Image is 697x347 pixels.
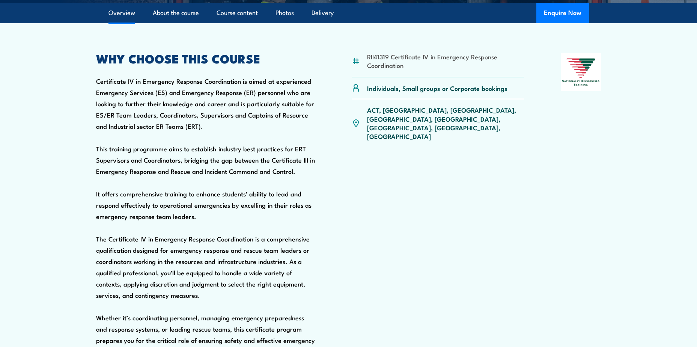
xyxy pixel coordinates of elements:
[561,53,601,91] img: Nationally Recognised Training logo.
[153,3,199,23] a: About the course
[312,3,334,23] a: Delivery
[536,3,589,23] button: Enquire Now
[96,53,315,63] h2: WHY CHOOSE THIS COURSE
[275,3,294,23] a: Photos
[367,84,507,92] p: Individuals, Small groups or Corporate bookings
[217,3,258,23] a: Course content
[367,52,524,70] li: RII41319 Certificate IV in Emergency Response Coordination
[367,106,524,141] p: ACT, [GEOGRAPHIC_DATA], [GEOGRAPHIC_DATA], [GEOGRAPHIC_DATA], [GEOGRAPHIC_DATA], [GEOGRAPHIC_DATA...
[108,3,135,23] a: Overview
